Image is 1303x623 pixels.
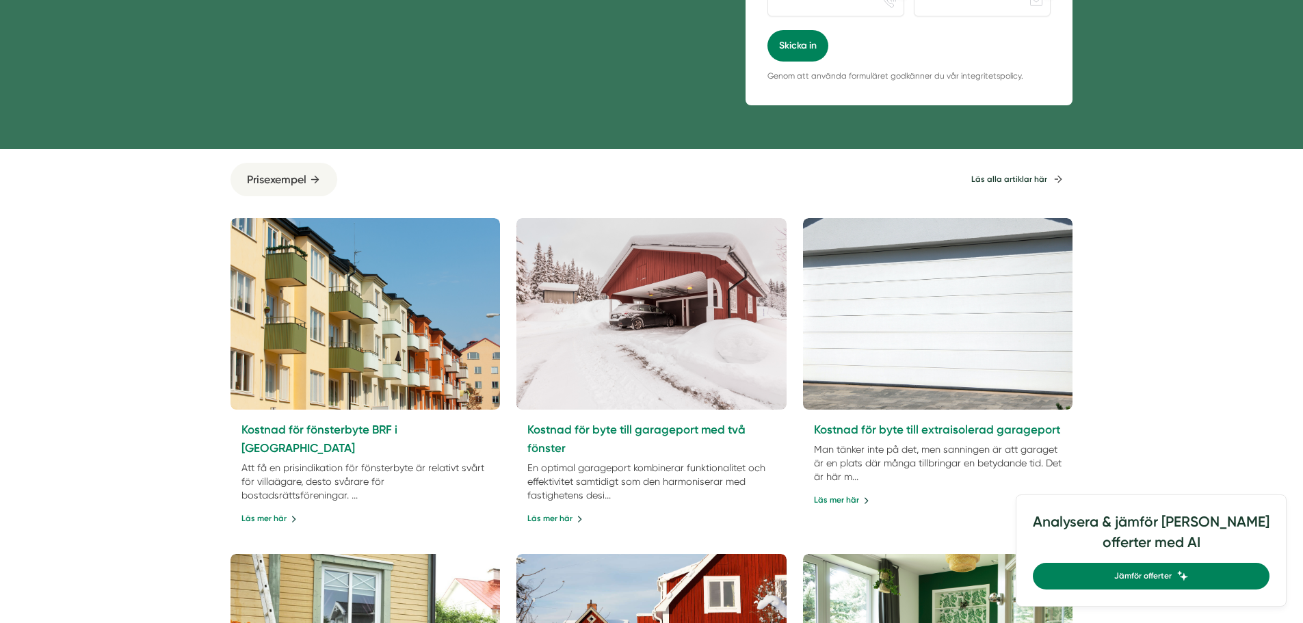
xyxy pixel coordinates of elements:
a: Prisexempel [231,163,337,196]
img: kostnad garageport, kostnad byte garageport [516,218,787,410]
p: Att få en prisindikation för fönsterbyte är relativt svårt för villaägare, desto svårare för bost... [241,461,490,502]
a: Läs alla artiklar här [962,166,1073,193]
button: Skicka in [767,30,828,62]
a: Jämför offerter [1033,563,1269,589]
a: Läs mer här [527,512,583,525]
img: kostnad fönsterbyte, kostnad fönsterbyte BRF [231,218,501,410]
p: Man tänker inte på det, men sanningen är att garaget är en plats där många tillbringar en betydan... [814,442,1062,483]
h4: Analysera & jämför [PERSON_NAME] offerter med AI [1033,512,1269,563]
p: Genom att använda formuläret godkänner du vår integritetspolicy. [767,70,1051,83]
span: Läs alla artiklar här [971,173,1047,186]
a: Läs mer här [241,512,297,525]
img: kostnad garageport, kostnad byte garageport [803,218,1073,410]
a: Kostnad för fönsterbyte BRF i [GEOGRAPHIC_DATA] [241,423,397,455]
p: En optimal garageport kombinerar funktionalitet och effektivitet samtidigt som den harmoniserar m... [527,461,776,502]
span: Prisexempel [247,171,306,188]
a: Kostnad för byte till extraisolerad garageport [814,423,1060,436]
a: Kostnad för byte till garageport med två fönster [527,423,746,455]
a: Läs mer här [814,494,869,507]
span: Jämför offerter [1114,570,1172,583]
